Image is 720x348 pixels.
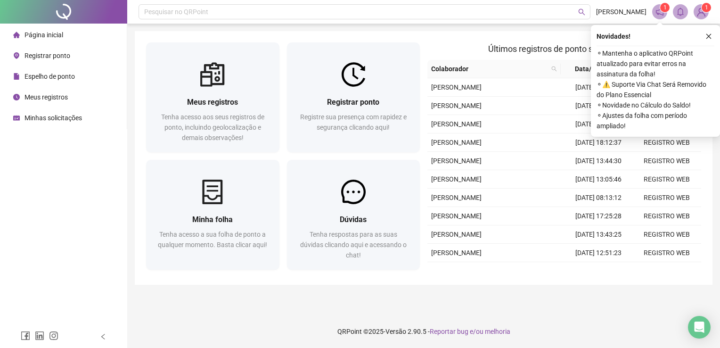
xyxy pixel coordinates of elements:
td: [DATE] 13:05:46 [565,170,633,189]
span: Registrar ponto [25,52,70,59]
td: [DATE] 17:25:28 [565,207,633,225]
span: Últimos registros de ponto sincronizados [488,44,640,54]
span: Minhas solicitações [25,114,82,122]
span: Página inicial [25,31,63,39]
span: [PERSON_NAME] [431,249,482,257]
td: [DATE] 08:13:12 [565,189,633,207]
span: Versão [385,328,406,335]
a: Registrar pontoRegistre sua presença com rapidez e segurança clicando aqui! [287,42,420,152]
span: 1 [705,4,708,11]
span: ⚬ Novidade no Cálculo do Saldo! [597,100,714,110]
span: [PERSON_NAME] [431,139,482,146]
footer: QRPoint © 2025 - 2.90.5 - [127,315,720,348]
span: Tenha acesso a sua folha de ponto a qualquer momento. Basta clicar aqui! [158,231,267,249]
td: REGISTRO WEB [633,207,701,225]
span: instagram [49,331,58,340]
span: Colaborador [431,64,548,74]
span: Novidades ! [597,31,630,41]
td: REGISTRO WEB [633,225,701,244]
span: [PERSON_NAME] [431,175,482,183]
td: [DATE] 07:26:30 [565,115,633,133]
a: DúvidasTenha respostas para as suas dúvidas clicando aqui e acessando o chat! [287,160,420,270]
span: [PERSON_NAME] [431,157,482,165]
td: [DATE] 13:26:44 [565,97,633,115]
span: linkedin [35,331,44,340]
img: 91872 [694,5,708,19]
span: Meus registros [187,98,238,107]
span: [PERSON_NAME] [431,231,482,238]
span: notification [655,8,664,16]
span: clock-circle [13,94,20,100]
a: Minha folhaTenha acesso a sua folha de ponto a qualquer momento. Basta clicar aqui! [146,160,279,270]
td: [DATE] 13:44:30 [565,152,633,170]
span: [PERSON_NAME] [431,212,482,220]
sup: 1 [660,3,670,12]
span: Reportar bug e/ou melhoria [430,328,510,335]
span: [PERSON_NAME] [431,120,482,128]
span: bell [676,8,685,16]
span: facebook [21,331,30,340]
span: Espelho de ponto [25,73,75,80]
td: REGISTRO WEB [633,133,701,152]
td: [DATE] 18:12:37 [565,133,633,152]
span: ⚬ Ajustes da folha com período ampliado! [597,110,714,131]
td: REGISTRO WEB [633,152,701,170]
span: [PERSON_NAME] [431,102,482,109]
span: [PERSON_NAME] [596,7,646,17]
span: 1 [663,4,667,11]
span: schedule [13,115,20,121]
span: Minha folha [192,215,233,224]
span: Dúvidas [340,215,367,224]
span: Registrar ponto [327,98,379,107]
span: Meus registros [25,93,68,101]
span: search [551,66,557,72]
span: search [578,8,585,16]
span: [PERSON_NAME] [431,83,482,91]
span: Data/Hora [565,64,616,74]
span: ⚬ ⚠️ Suporte Via Chat Será Removido do Plano Essencial [597,79,714,100]
span: search [549,62,559,76]
td: [DATE] 14:15:58 [565,78,633,97]
td: REGISTRO WEB [633,189,701,207]
a: Meus registrosTenha acesso aos seus registros de ponto, incluindo geolocalização e demais observa... [146,42,279,152]
span: home [13,32,20,38]
span: environment [13,52,20,59]
span: file [13,73,20,80]
td: REGISTRO WEB [633,170,701,189]
span: Tenha respostas para as suas dúvidas clicando aqui e acessando o chat! [300,231,407,259]
span: left [100,333,106,340]
td: [DATE] 07:42:09 [565,262,633,281]
sup: Atualize o seu contato no menu Meus Dados [702,3,711,12]
span: ⚬ Mantenha o aplicativo QRPoint atualizado para evitar erros na assinatura da folha! [597,48,714,79]
th: Data/Hora [561,60,627,78]
span: Registre sua presença com rapidez e segurança clicando aqui! [300,113,407,131]
span: [PERSON_NAME] [431,194,482,201]
td: [DATE] 12:51:23 [565,244,633,262]
div: Open Intercom Messenger [688,316,711,339]
td: REGISTRO WEB [633,262,701,281]
span: Tenha acesso aos seus registros de ponto, incluindo geolocalização e demais observações! [161,113,264,141]
td: [DATE] 13:43:25 [565,225,633,244]
td: REGISTRO WEB [633,244,701,262]
span: close [705,33,712,40]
